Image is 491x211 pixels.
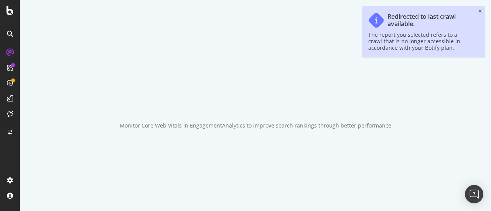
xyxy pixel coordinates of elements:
div: The report you selected refers to a crawl that is no longer accessible in accordance with your Bo... [368,31,471,51]
div: Redirected to last crawl available. [387,13,471,28]
div: Open Intercom Messenger [465,185,483,203]
div: animation [228,82,283,110]
div: close toast [478,9,482,14]
div: Monitor Core Web Vitals in EngagementAnalytics to improve search rankings through better performance [120,122,391,129]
